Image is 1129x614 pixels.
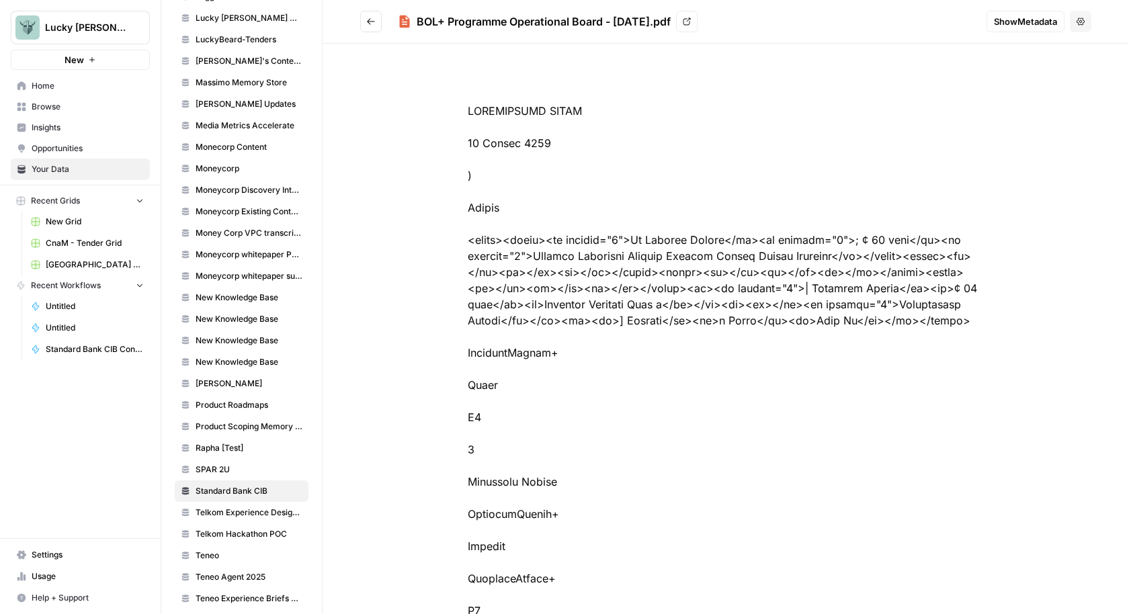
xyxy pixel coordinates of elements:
a: Usage [11,566,150,587]
a: Telkom Hackathon POC [175,523,308,545]
a: Rapha [Test] [175,437,308,459]
span: Help + Support [32,592,144,604]
span: Teneo [196,550,302,562]
span: [PERSON_NAME]'s Content Writer [196,55,302,67]
span: Show Metadata [994,15,1057,28]
a: Moneycorp Discovery Interviews [175,179,308,201]
a: Home [11,75,150,97]
a: New Knowledge Base [175,308,308,330]
span: Moneycorp Existing Content [196,206,302,218]
span: Opportunities [32,142,144,155]
a: [PERSON_NAME]'s Content Writer [175,50,308,72]
a: Teneo Agent 2025 [175,566,308,588]
a: [GEOGRAPHIC_DATA] Tender - Stories [25,254,150,275]
img: Lucky Beard Logo [15,15,40,40]
span: Product Roadmaps [196,399,302,411]
a: Money Corp VPC transcripts [175,222,308,244]
span: Moneycorp whitepaper Payroll [196,249,302,261]
span: Monecorp Content [196,141,302,153]
a: New Grid [25,211,150,232]
a: Untitled [25,317,150,339]
div: BOL+ Programme Operational Board - [DATE].pdf [417,13,671,30]
a: Lucky [PERSON_NAME] Market Intelligence [175,7,308,29]
a: Teneo Experience Briefs 2025 [175,588,308,609]
span: Standard Bank CIB [196,485,302,497]
a: Massimo Memory Store [175,72,308,93]
span: Standard Bank CIB Connected Experiences [46,343,144,355]
a: Product Roadmaps [175,394,308,416]
span: New [65,53,84,67]
span: Telkom Hackathon POC [196,528,302,540]
span: Teneo Agent 2025 [196,571,302,583]
a: New Knowledge Base [175,330,308,351]
a: Moneycorp Existing Content [175,201,308,222]
span: LuckyBeard-Tenders [196,34,302,46]
a: Monecorp Content [175,136,308,158]
button: New [11,50,150,70]
a: Opportunities [11,138,150,159]
span: New Knowledge Base [196,335,302,347]
span: Media Metrics Accelerate [196,120,302,132]
span: Insights [32,122,144,134]
a: [PERSON_NAME] Updates [175,93,308,115]
span: Teneo Experience Briefs 2025 [196,593,302,605]
span: Settings [32,549,144,561]
span: Moneycorp [196,163,302,175]
button: Recent Workflows [11,275,150,296]
a: Settings [11,544,150,566]
span: Lucky [PERSON_NAME] Market Intelligence [196,12,302,24]
button: Recent Grids [11,191,150,211]
a: Your Data [11,159,150,180]
span: Moneycorp whitepaper supply chain [196,270,302,282]
span: SPAR 2U [196,464,302,476]
a: Moneycorp whitepaper supply chain [175,265,308,287]
span: New Knowledge Base [196,313,302,325]
span: [PERSON_NAME] Updates [196,98,302,110]
a: Telkom Experience Design RFP [175,502,308,523]
button: ShowMetadata [987,11,1064,32]
a: Media Metrics Accelerate [175,115,308,136]
span: Moneycorp Discovery Interviews [196,184,302,196]
a: Moneycorp [175,158,308,179]
a: Standard Bank CIB Connected Experiences [25,339,150,360]
span: Recent Workflows [31,279,101,292]
button: Go back [360,11,382,32]
a: New Knowledge Base [175,287,308,308]
span: New Knowledge Base [196,292,302,304]
span: New Knowledge Base [196,356,302,368]
span: Telkom Experience Design RFP [196,507,302,519]
a: [PERSON_NAME] [175,373,308,394]
a: LuckyBeard-Tenders [175,29,308,50]
a: New Knowledge Base [175,351,308,373]
a: Browse [11,96,150,118]
button: Help + Support [11,587,150,609]
span: Usage [32,570,144,582]
span: [PERSON_NAME] [196,378,302,390]
span: [GEOGRAPHIC_DATA] Tender - Stories [46,259,144,271]
a: SPAR 2U [175,459,308,480]
a: Moneycorp whitepaper Payroll [175,244,308,265]
a: Product Scoping Memory Store [175,416,308,437]
a: Teneo [175,545,308,566]
span: New Grid [46,216,144,228]
span: Recent Grids [31,195,80,207]
span: CnaM - Tender Grid [46,237,144,249]
span: Product Scoping Memory Store [196,421,302,433]
span: Massimo Memory Store [196,77,302,89]
a: Insights [11,117,150,138]
span: Lucky [PERSON_NAME] [45,21,126,34]
a: CnaM - Tender Grid [25,232,150,254]
a: Standard Bank CIB [175,480,308,502]
span: Your Data [32,163,144,175]
button: Workspace: Lucky Beard [11,11,150,44]
span: Home [32,80,144,92]
span: Untitled [46,300,144,312]
span: Rapha [Test] [196,442,302,454]
span: Browse [32,101,144,113]
a: Untitled [25,296,150,317]
span: Untitled [46,322,144,334]
span: Money Corp VPC transcripts [196,227,302,239]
